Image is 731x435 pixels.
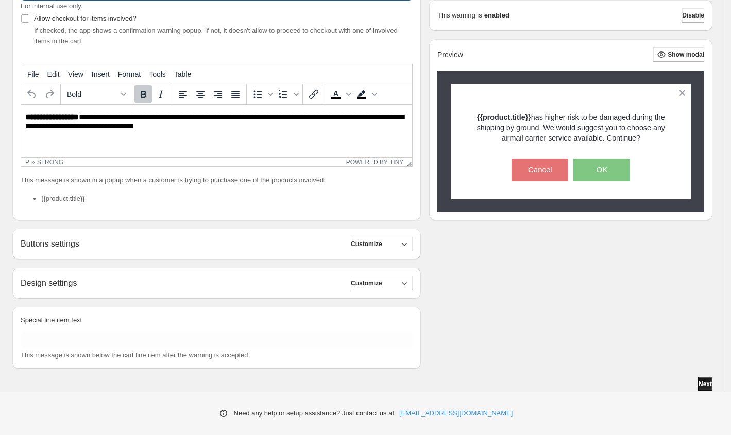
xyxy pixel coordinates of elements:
[327,85,353,103] div: Text color
[31,159,35,166] div: »
[21,105,412,157] iframe: Rich Text Area
[21,2,82,10] span: For internal use only.
[399,408,513,419] a: [EMAIL_ADDRESS][DOMAIN_NAME]
[437,10,482,21] p: This warning is
[37,159,63,166] div: strong
[68,70,83,78] span: View
[351,240,382,248] span: Customize
[21,351,250,359] span: This message is shown below the cart line item after the warning is accepted.
[275,85,300,103] div: Numbered list
[653,47,704,62] button: Show modal
[47,70,60,78] span: Edit
[699,380,712,388] span: Next
[118,70,141,78] span: Format
[477,113,531,121] strong: {{product.title}}
[403,158,412,166] div: Resize
[63,85,130,103] button: Formats
[21,278,77,288] h2: Design settings
[573,159,630,181] button: OK
[305,85,322,103] button: Insert/edit link
[437,50,463,59] h2: Preview
[209,85,227,103] button: Align right
[21,239,79,249] h2: Buttons settings
[92,70,110,78] span: Insert
[346,159,404,166] a: Powered by Tiny
[67,90,117,98] span: Bold
[682,11,704,20] span: Disable
[152,85,169,103] button: Italic
[34,27,398,45] span: If checked, the app shows a confirmation warning popup. If not, it doesn't allow to proceed to ch...
[174,85,192,103] button: Align left
[41,194,413,204] li: {{product.title}}
[34,14,137,22] span: Allow checkout for items involved?
[353,85,379,103] div: Background color
[27,70,39,78] span: File
[149,70,166,78] span: Tools
[227,85,244,103] button: Justify
[351,276,413,290] button: Customize
[21,316,82,324] span: Special line item text
[484,10,509,21] strong: enabled
[21,175,413,185] p: This message is shown in a popup when a customer is trying to purchase one of the products involved:
[351,237,413,251] button: Customize
[698,377,712,391] button: Next
[192,85,209,103] button: Align center
[134,85,152,103] button: Bold
[351,279,382,287] span: Customize
[512,159,568,181] button: Cancel
[249,85,275,103] div: Bullet list
[469,112,673,143] p: has higher risk to be damaged during the shipping by ground. We would suggest you to choose any a...
[25,159,29,166] div: p
[682,8,704,23] button: Disable
[41,85,58,103] button: Redo
[23,85,41,103] button: Undo
[668,50,704,59] span: Show modal
[174,70,191,78] span: Table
